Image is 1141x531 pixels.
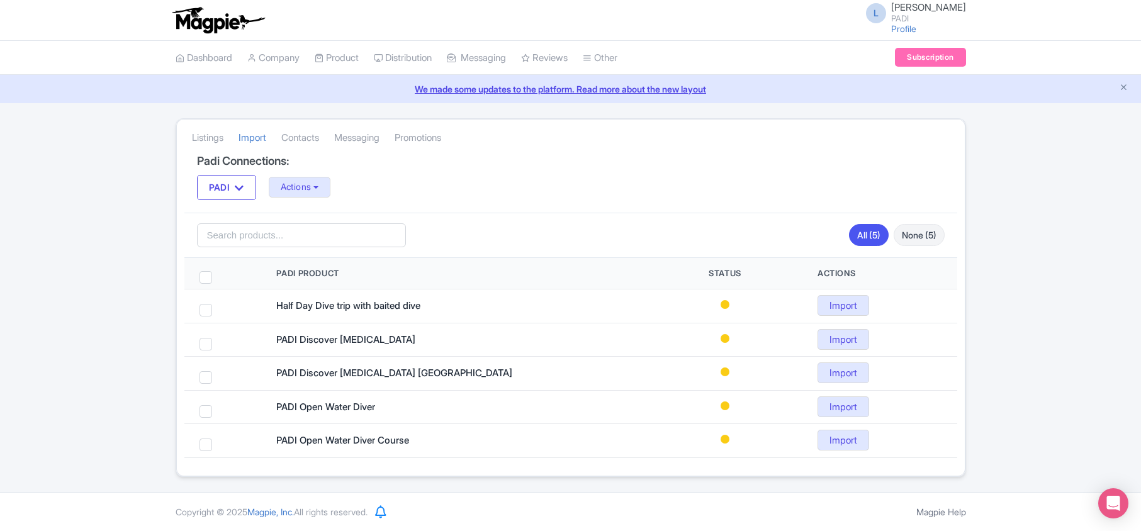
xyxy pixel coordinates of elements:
th: Actions [802,258,957,289]
a: Subscription [895,48,965,67]
a: Messaging [334,121,379,155]
a: Import [239,121,266,155]
div: PADI Discover Scuba Diving PADANGBAI [276,366,632,381]
th: Padi Product [261,258,648,289]
a: Promotions [395,121,441,155]
a: Magpie Help [916,506,966,517]
small: PADI [891,14,966,23]
div: Half Day Dive trip with baited dive [276,299,632,313]
input: Search products... [197,223,407,247]
h4: Padi Connections: [197,155,945,167]
img: logo-ab69f6fb50320c5b225c76a69d11143b.png [169,6,267,34]
span: Magpie, Inc. [247,506,294,517]
a: Contacts [281,121,319,155]
a: Company [247,41,300,75]
a: None (5) [894,224,945,246]
div: Open Intercom Messenger [1098,488,1128,518]
div: PADI Open Water Diver Course [276,433,632,448]
a: Import [818,295,869,316]
a: Import [818,396,869,417]
a: Import [818,329,869,350]
a: Other [583,41,617,75]
button: Actions [269,177,331,198]
a: Messaging [447,41,506,75]
a: Listings [192,121,223,155]
button: Close announcement [1119,81,1128,96]
span: L [866,3,886,23]
a: Import [818,430,869,450]
a: Reviews [521,41,568,75]
a: Profile [891,23,916,34]
button: PADI [197,175,256,200]
th: Status [648,258,802,289]
a: Dashboard [176,41,232,75]
a: Import [818,362,869,383]
a: Product [315,41,359,75]
span: [PERSON_NAME] [891,1,966,13]
a: All (5) [849,224,889,246]
div: PADI Open Water Diver [276,400,632,415]
a: Distribution [374,41,432,75]
div: PADI Discover Scuba Diving [276,333,632,347]
a: L [PERSON_NAME] PADI [858,3,966,23]
a: We made some updates to the platform. Read more about the new layout [8,82,1133,96]
div: Copyright © 2025 All rights reserved. [168,505,375,518]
